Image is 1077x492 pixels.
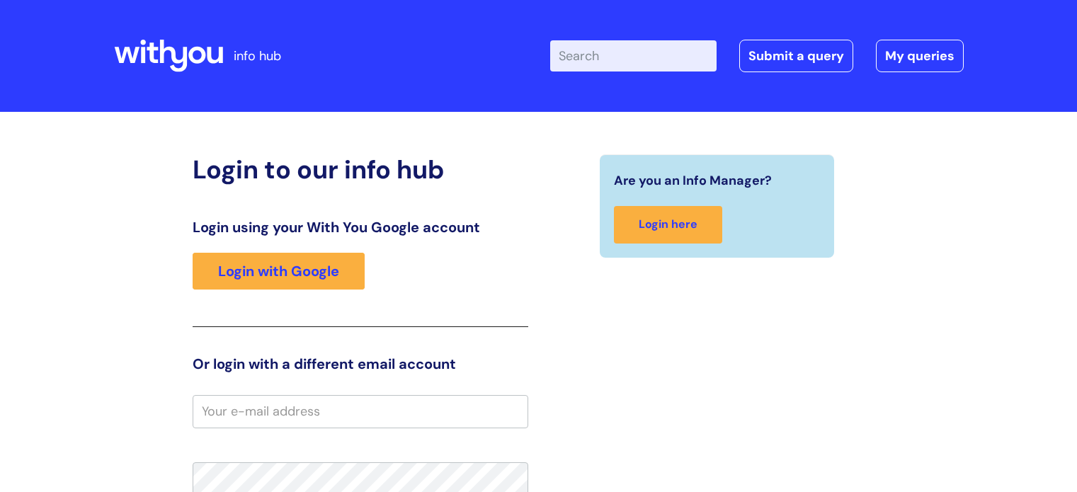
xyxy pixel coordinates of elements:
[550,40,717,71] input: Search
[193,219,528,236] h3: Login using your With You Google account
[614,206,722,244] a: Login here
[234,45,281,67] p: info hub
[193,154,528,185] h2: Login to our info hub
[739,40,853,72] a: Submit a query
[193,253,365,290] a: Login with Google
[614,169,772,192] span: Are you an Info Manager?
[193,395,528,428] input: Your e-mail address
[876,40,964,72] a: My queries
[193,355,528,372] h3: Or login with a different email account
